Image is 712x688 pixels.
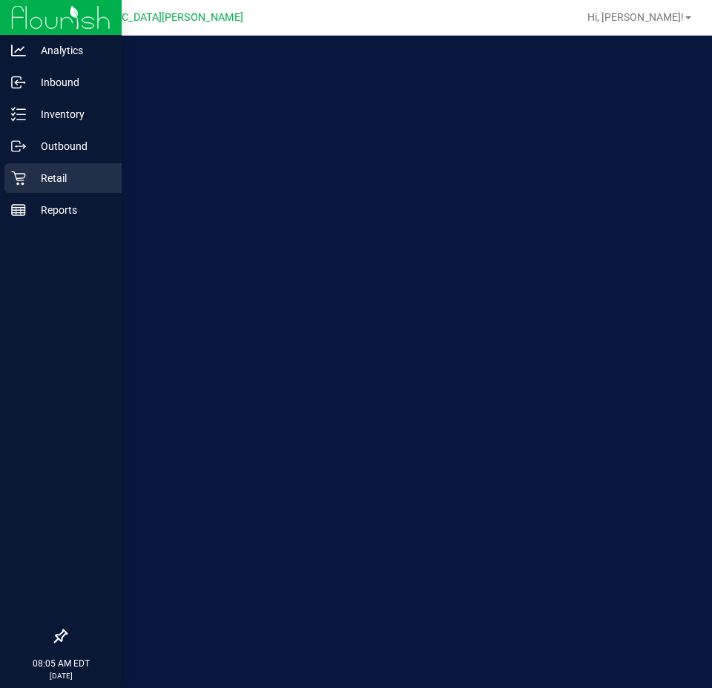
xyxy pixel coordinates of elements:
p: [DATE] [7,670,115,681]
p: Inbound [26,73,115,91]
p: Inventory [26,105,115,123]
inline-svg: Reports [11,203,26,217]
inline-svg: Retail [11,171,26,186]
p: Outbound [26,137,115,155]
inline-svg: Inbound [11,75,26,90]
inline-svg: Outbound [11,139,26,154]
p: Analytics [26,42,115,59]
span: Hi, [PERSON_NAME]! [587,11,684,23]
inline-svg: Inventory [11,107,26,122]
span: [GEOGRAPHIC_DATA][PERSON_NAME] [60,11,243,24]
p: 08:05 AM EDT [7,657,115,670]
p: Retail [26,169,115,187]
inline-svg: Analytics [11,43,26,58]
p: Reports [26,201,115,219]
